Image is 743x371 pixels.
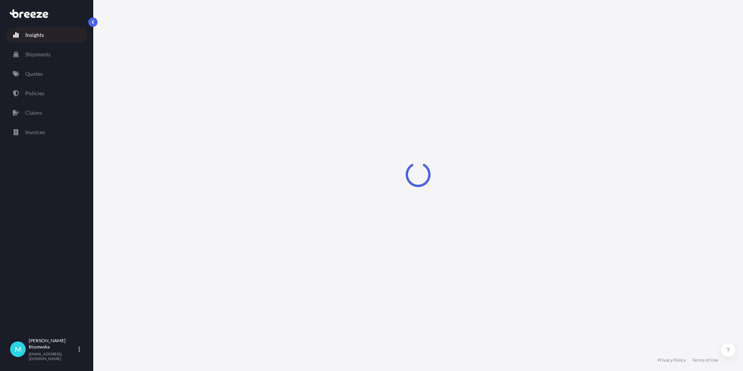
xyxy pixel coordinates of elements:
[25,70,43,78] p: Quotes
[7,66,87,82] a: Quotes
[29,338,77,350] p: [PERSON_NAME] Biszewska
[15,345,21,353] span: M
[25,109,42,117] p: Claims
[7,47,87,62] a: Shipments
[658,357,686,363] a: Privacy Policy
[7,86,87,101] a: Policies
[692,357,718,363] a: Terms of Use
[25,31,44,39] p: Insights
[7,124,87,140] a: Invoices
[7,105,87,121] a: Claims
[25,128,45,136] p: Invoices
[29,352,77,361] p: [EMAIL_ADDRESS][DOMAIN_NAME]
[25,51,51,58] p: Shipments
[25,89,44,97] p: Policies
[7,27,87,43] a: Insights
